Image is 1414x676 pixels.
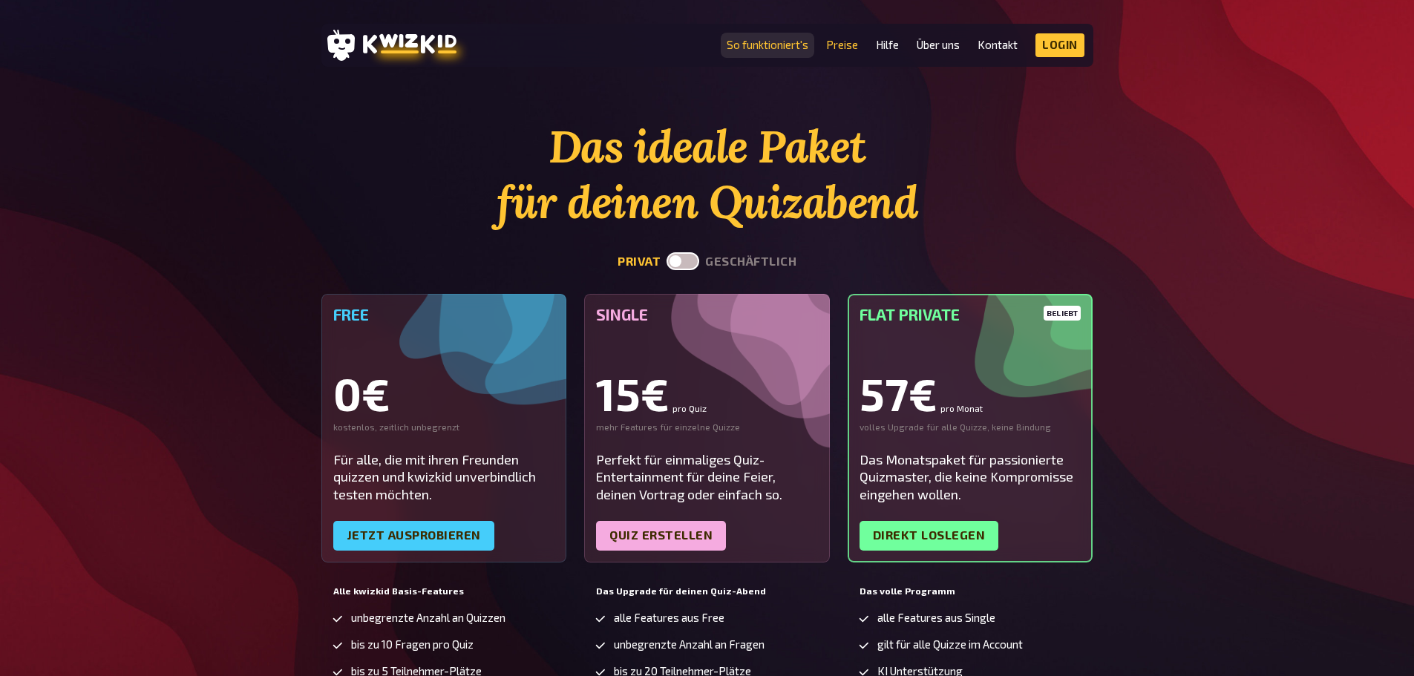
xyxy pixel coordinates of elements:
[978,39,1018,51] a: Kontakt
[860,451,1081,503] div: Das Monatspaket für passionierte Quizmaster, die keine Kompromisse eingehen wollen.
[727,39,808,51] a: So funktioniert's
[860,421,1081,433] div: volles Upgrade für alle Quizze, keine Bindung
[351,638,474,651] span: bis zu 10 Fragen pro Quiz
[877,638,1023,651] span: gilt für alle Quizze im Account
[940,404,983,413] small: pro Monat
[333,306,555,324] h5: Free
[596,521,726,551] a: Quiz erstellen
[618,255,661,269] button: privat
[596,451,818,503] div: Perfekt für einmaliges Quiz-Entertainment für deine Feier, deinen Vortrag oder einfach so.
[614,611,724,624] span: alle Features aus Free
[672,404,707,413] small: pro Quiz
[917,39,960,51] a: Über uns
[860,371,1081,416] div: 57€
[333,521,494,551] a: Jetzt ausprobieren
[596,371,818,416] div: 15€
[860,521,999,551] a: Direkt loslegen
[826,39,858,51] a: Preise
[596,586,818,597] h5: Das Upgrade für deinen Quiz-Abend
[333,371,555,416] div: 0€
[333,586,555,597] h5: Alle kwizkid Basis-Features
[705,255,796,269] button: geschäftlich
[351,611,505,624] span: unbegrenzte Anzahl an Quizzen
[1035,33,1084,57] a: Login
[333,451,555,503] div: Für alle, die mit ihren Freunden quizzen und kwizkid unverbindlich testen möchten.
[321,119,1093,230] h1: Das ideale Paket für deinen Quizabend
[877,611,995,624] span: alle Features aus Single
[876,39,899,51] a: Hilfe
[614,638,765,651] span: unbegrenzte Anzahl an Fragen
[860,306,1081,324] h5: Flat Private
[596,421,818,433] div: mehr Features für einzelne Quizze
[333,421,555,433] div: kostenlos, zeitlich unbegrenzt
[596,306,818,324] h5: Single
[860,586,1081,597] h5: Das volle Programm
